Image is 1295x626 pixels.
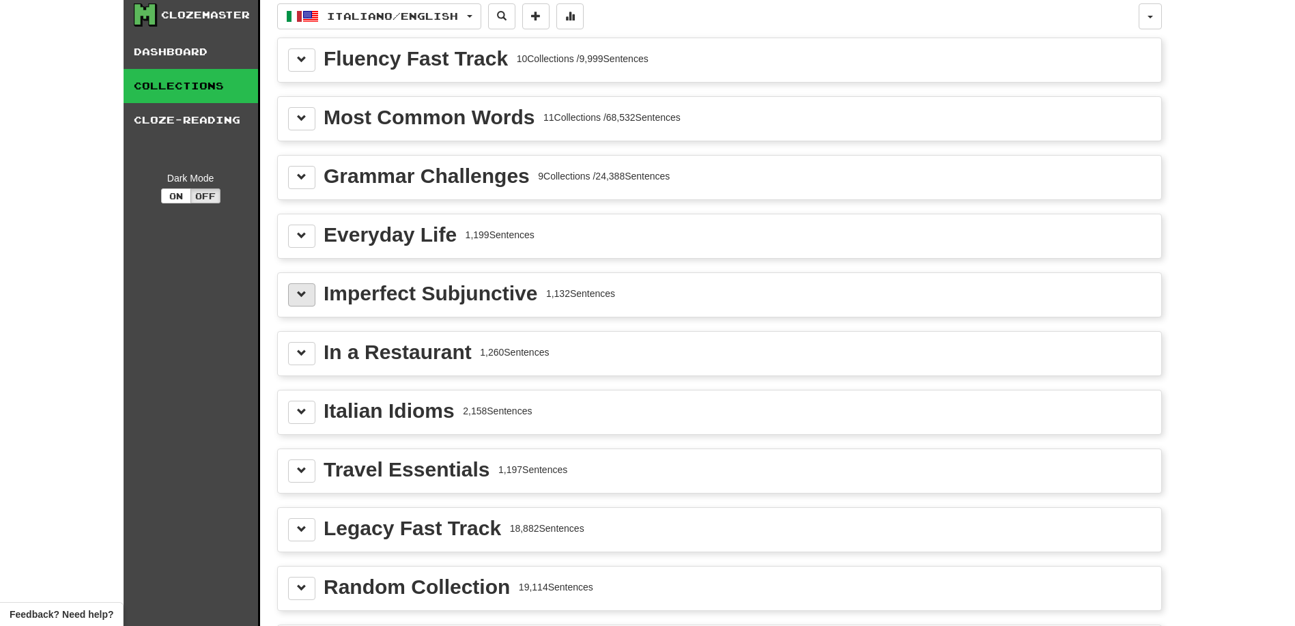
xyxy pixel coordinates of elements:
div: Imperfect Subjunctive [324,283,537,304]
div: 1,260 Sentences [480,345,549,359]
button: Off [190,188,220,203]
div: Everyday Life [324,225,457,245]
div: 10 Collections / 9,999 Sentences [517,52,649,66]
div: 2,158 Sentences [463,404,532,418]
a: Cloze-Reading [124,103,258,137]
a: Collections [124,69,258,103]
div: Grammar Challenges [324,166,530,186]
div: Random Collection [324,577,510,597]
div: 1,197 Sentences [498,463,567,476]
div: Clozemaster [161,8,250,22]
button: Add sentence to collection [522,3,550,29]
div: Travel Essentials [324,459,490,480]
div: 11 Collections / 68,532 Sentences [543,111,681,124]
div: In a Restaurant [324,342,472,362]
div: Dark Mode [134,171,248,185]
button: Italiano/English [277,3,481,29]
div: Legacy Fast Track [324,518,501,539]
button: On [161,188,191,203]
span: Open feedback widget [10,608,113,621]
div: Italian Idioms [324,401,455,421]
div: Most Common Words [324,107,535,128]
button: More stats [556,3,584,29]
span: Italiano / English [327,10,458,22]
button: Search sentences [488,3,515,29]
div: 19,114 Sentences [519,580,593,594]
a: Dashboard [124,35,258,69]
div: Fluency Fast Track [324,48,508,69]
div: 1,132 Sentences [546,287,615,300]
div: 9 Collections / 24,388 Sentences [538,169,670,183]
div: 18,882 Sentences [510,522,584,535]
div: 1,199 Sentences [466,228,535,242]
